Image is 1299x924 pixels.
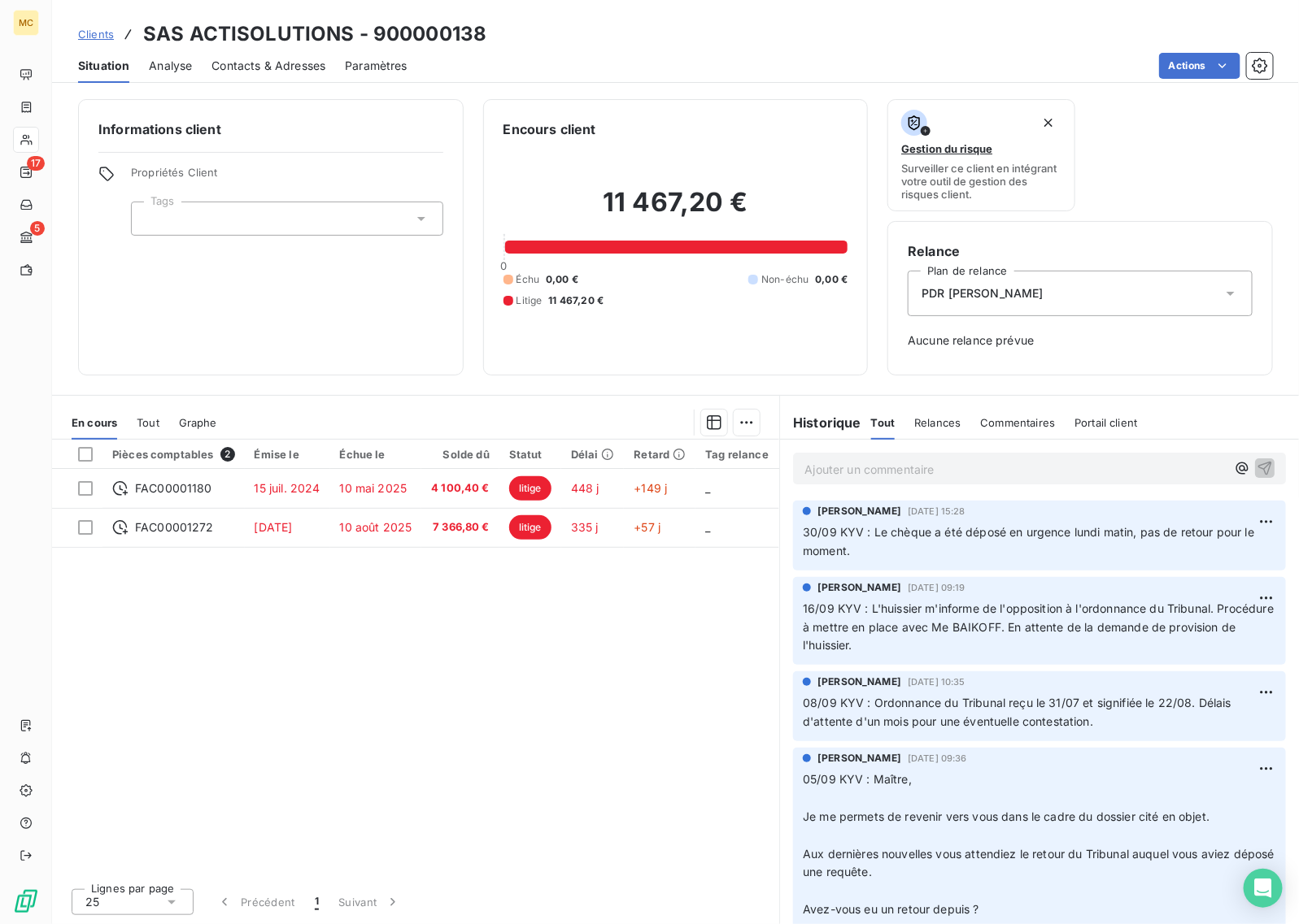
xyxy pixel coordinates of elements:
span: 08/09 KYV : Ordonnance du Tribunal reçu le 31/07 et signifiée le 22/08. Délais d'attente d'un moi... [803,696,1235,728]
input: Ajouter une valeur [145,211,158,226]
span: 30/09 KYV : Le chèque a été déposé en urgence lundi matin, pas de retour pour le moment. [803,525,1258,557]
span: 05/09 KYV : Maître, [803,772,912,786]
span: Non-échu [761,272,809,287]
span: 4 100,40 € [431,480,490,497]
h2: 11 467,20 € [503,186,848,235]
h6: Informations client [98,119,443,139]
span: Tout [871,416,896,429]
div: Retard [634,448,686,461]
span: 17 [27,156,45,171]
span: [DATE] 15:28 [908,506,966,516]
button: Suivant [329,885,411,919]
span: [PERSON_NAME] [817,675,901,689]
div: Solde dû [431,448,490,461]
span: En cours [72,416,117,429]
span: 7 366,80 € [431,519,490,536]
span: 1 [315,894,319,910]
span: 10 août 2025 [340,520,412,534]
button: 1 [305,885,329,919]
h6: Historique [780,413,861,432]
span: [PERSON_NAME] [817,504,901,518]
div: Statut [509,448,551,461]
span: 25 [85,894,99,910]
span: 5 [30,221,45,236]
span: +57 j [634,520,660,534]
span: Portail client [1075,416,1137,429]
span: 0,00 € [546,272,578,287]
span: [PERSON_NAME] [817,751,901,766]
span: Aucune relance prévue [908,332,1253,349]
span: Échu [517,272,540,287]
a: Clients [78,26,114,42]
button: Gestion du risqueSurveiller ce client en intégrant votre outil de gestion des risques client. [887,99,1075,211]
span: litige [509,515,551,540]
h6: Relance [908,241,1253,261]
span: Gestion du risque [901,142,992,155]
span: Je me permets de revenir vers vous dans le cadre du dossier cité en objet. [803,809,1210,823]
span: PDR [PERSON_NAME] [922,285,1044,301]
button: Actions [1159,53,1240,79]
span: 10 mai 2025 [340,481,408,495]
span: 11 467,20 € [549,293,604,308]
span: Surveiller ce client en intégrant votre outil de gestion des risques client. [901,162,1061,201]
span: +149 j [634,481,667,495]
div: Open Intercom Messenger [1244,869,1283,908]
span: 15 juil. 2024 [255,481,320,495]
span: Aux dernières nouvelles vous attendiez le retour du Tribunal auquel vous aviez déposé une requête. [803,847,1278,879]
span: 0,00 € [815,272,848,287]
span: Commentaires [981,416,1056,429]
span: _ [705,481,710,495]
span: FAC00001180 [135,480,212,497]
img: Logo LeanPay [13,888,39,914]
div: Tag relance [705,448,788,461]
span: 335 j [571,520,599,534]
span: [DATE] 10:35 [908,677,966,687]
span: Propriétés Client [131,166,443,189]
span: Litige [517,293,543,308]
span: Situation [78,58,129,74]
span: Contacts & Adresses [211,58,325,74]
span: 0 [501,259,508,272]
h3: SAS ACTISOLUTIONS - 900000138 [143,20,486,49]
span: 2 [220,447,235,462]
span: [DATE] 09:19 [908,583,966,592]
span: Avez-vous eu un retour depuis ? [803,902,979,916]
button: Précédent [207,885,305,919]
span: [DATE] [255,520,293,534]
span: Analyse [149,58,192,74]
span: [DATE] 09:36 [908,753,967,763]
span: Graphe [179,416,217,429]
span: 448 j [571,481,599,495]
span: Clients [78,28,114,41]
span: litige [509,476,551,501]
div: Émise le [255,448,320,461]
h6: Encours client [503,119,596,139]
span: _ [705,520,710,534]
div: Pièces comptables [112,447,235,462]
span: [PERSON_NAME] [817,580,901,595]
div: MC [13,10,39,36]
div: Délai [571,448,615,461]
span: Relances [914,416,961,429]
span: Tout [137,416,159,429]
span: Paramètres [345,58,408,74]
span: FAC00001272 [135,519,214,536]
span: 16/09 KYV : L'huissier m'informe de l'opposition à l'ordonnance du Tribunal. Procédure à mettre e... [803,601,1277,653]
div: Échue le [340,448,412,461]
